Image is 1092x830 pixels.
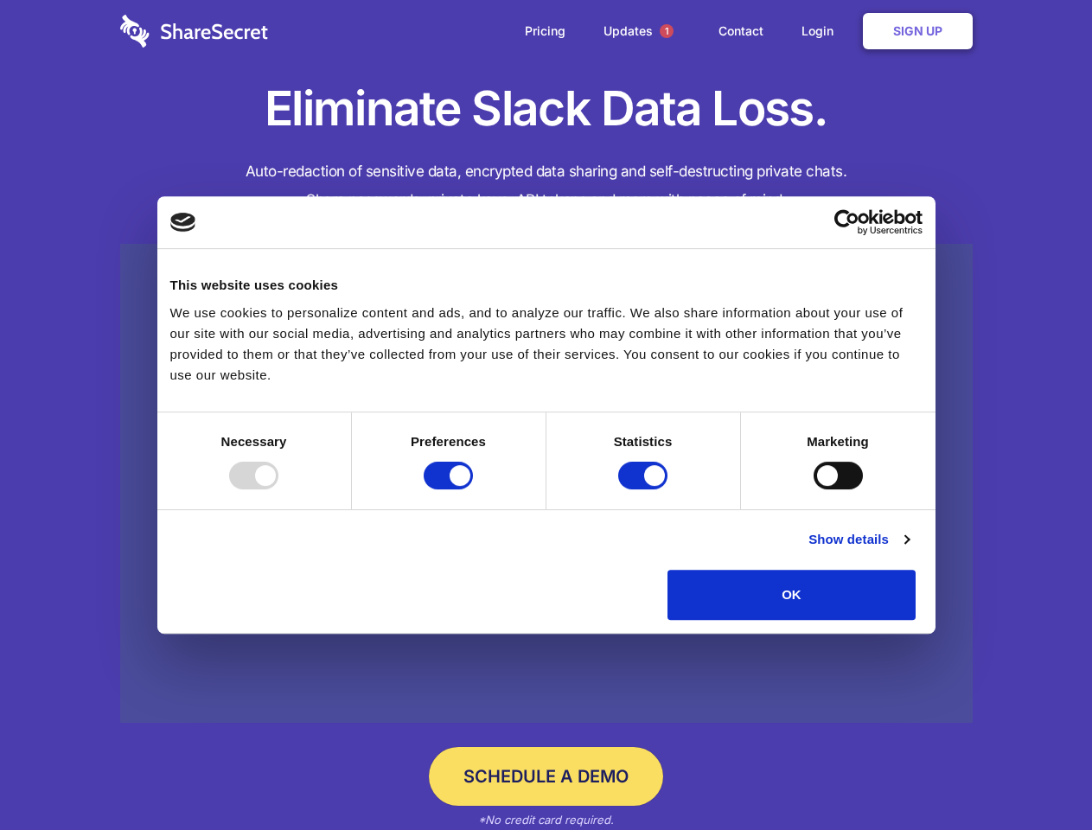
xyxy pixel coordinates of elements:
span: 1 [660,24,674,38]
strong: Preferences [411,434,486,449]
strong: Marketing [807,434,869,449]
a: Pricing [508,4,583,58]
em: *No credit card required. [478,813,614,827]
a: Sign Up [863,13,973,49]
a: Contact [701,4,781,58]
h1: Eliminate Slack Data Loss. [120,78,973,140]
div: We use cookies to personalize content and ads, and to analyze our traffic. We also share informat... [170,303,923,386]
a: Show details [808,529,909,550]
img: logo [170,213,196,232]
strong: Statistics [614,434,673,449]
button: OK [667,570,916,620]
a: Login [784,4,859,58]
img: logo-wordmark-white-trans-d4663122ce5f474addd5e946df7df03e33cb6a1c49d2221995e7729f52c070b2.svg [120,15,268,48]
a: Usercentrics Cookiebot - opens in a new window [771,209,923,235]
h4: Auto-redaction of sensitive data, encrypted data sharing and self-destructing private chats. Shar... [120,157,973,214]
a: Wistia video thumbnail [120,244,973,724]
a: Schedule a Demo [429,747,663,806]
strong: Necessary [221,434,287,449]
div: This website uses cookies [170,275,923,296]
